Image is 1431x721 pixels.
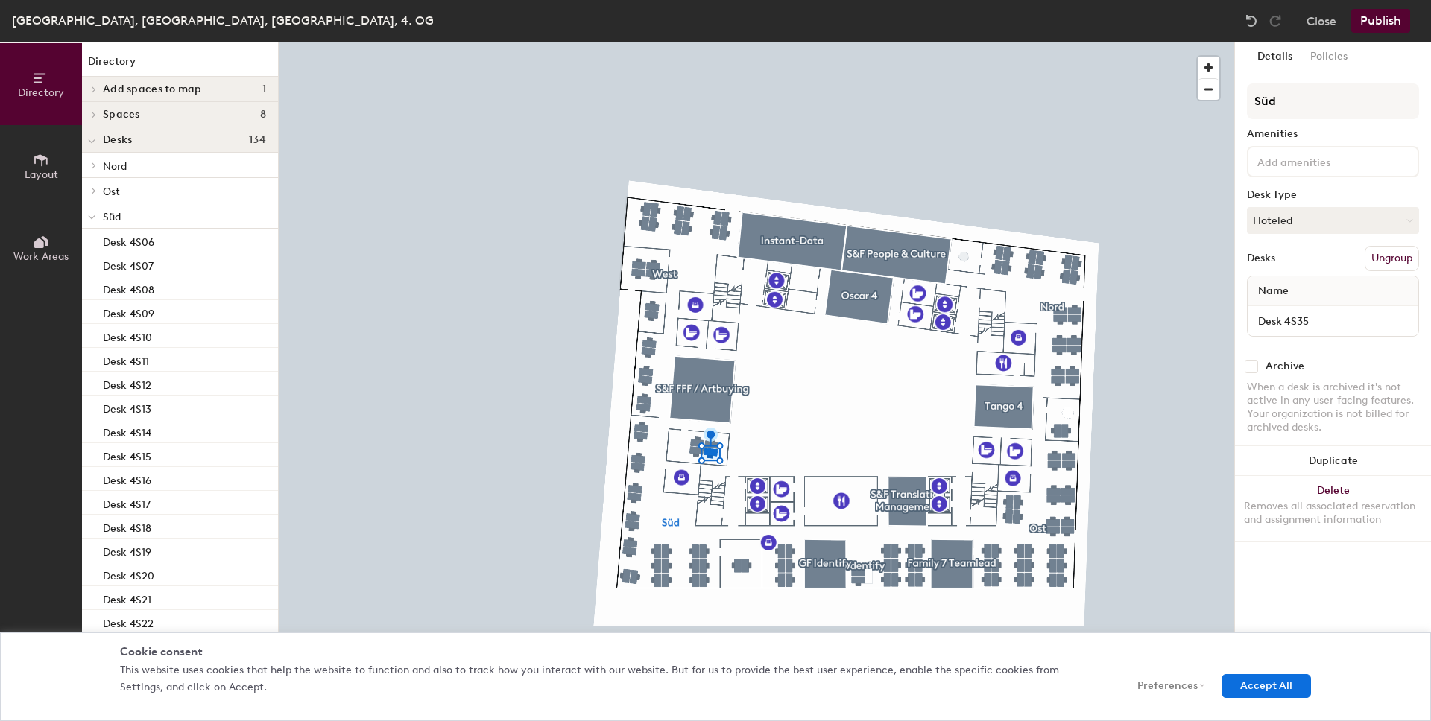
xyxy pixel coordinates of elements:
input: Add amenities [1254,152,1389,170]
input: Unnamed desk [1251,311,1415,331]
p: Desk 4S09 [103,303,154,320]
p: Desk 4S08 [103,279,154,296]
div: Amenities [1247,128,1419,140]
span: 1 [262,83,266,95]
span: Directory [18,86,64,99]
button: Preferences [1119,674,1210,698]
span: Desks [103,134,132,146]
p: Desk 4S19 [103,541,151,559]
span: Layout [25,168,58,181]
span: Work Areas [13,250,69,263]
span: Name [1251,278,1296,305]
p: Desk 4S17 [103,494,151,511]
p: Desk 4S07 [103,255,154,273]
button: Publish [1351,9,1410,33]
button: Ungroup [1365,246,1419,271]
p: Desk 4S16 [103,470,151,487]
span: 134 [249,134,266,146]
button: Accept All [1222,674,1311,698]
span: Add spaces to map [103,83,202,95]
div: Cookie consent [120,644,1311,660]
span: 8 [260,109,266,121]
p: Desk 4S15 [103,446,151,463]
span: Spaces [103,109,140,121]
p: Desk 4S18 [103,518,151,535]
button: Duplicate [1235,446,1431,476]
p: Desk 4S20 [103,565,154,582]
p: Desk 4S12 [103,375,151,392]
button: Close [1307,9,1336,33]
div: When a desk is archived it's not active in any user-facing features. Your organization is not bil... [1247,381,1419,434]
div: Archive [1266,360,1304,372]
span: Süd [103,211,121,223]
p: Desk 4S22 [103,613,154,630]
div: Removes all associated reservation and assignment information [1244,500,1422,527]
div: Desk Type [1247,189,1419,201]
div: [GEOGRAPHIC_DATA], [GEOGRAPHIC_DATA], [GEOGRAPHIC_DATA], 4. OG [12,11,434,30]
p: Desk 4S11 [103,351,149,368]
button: Hoteled [1247,207,1419,234]
span: Ost [103,185,120,198]
h1: Directory [82,54,278,77]
p: This website uses cookies that help the website to function and also to track how you interact wi... [120,662,1104,696]
img: Undo [1244,13,1259,28]
p: Desk 4S21 [103,589,151,606]
span: Nord [103,160,127,173]
button: Policies [1301,42,1356,72]
img: Redo [1268,13,1283,28]
p: Desk 4S10 [103,327,152,344]
button: Details [1248,42,1301,72]
button: DeleteRemoves all associated reservation and assignment information [1235,476,1431,541]
p: Desk 4S14 [103,422,151,439]
p: Desk 4S13 [103,398,151,416]
p: Desk 4S06 [103,232,154,249]
div: Desks [1247,252,1275,264]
